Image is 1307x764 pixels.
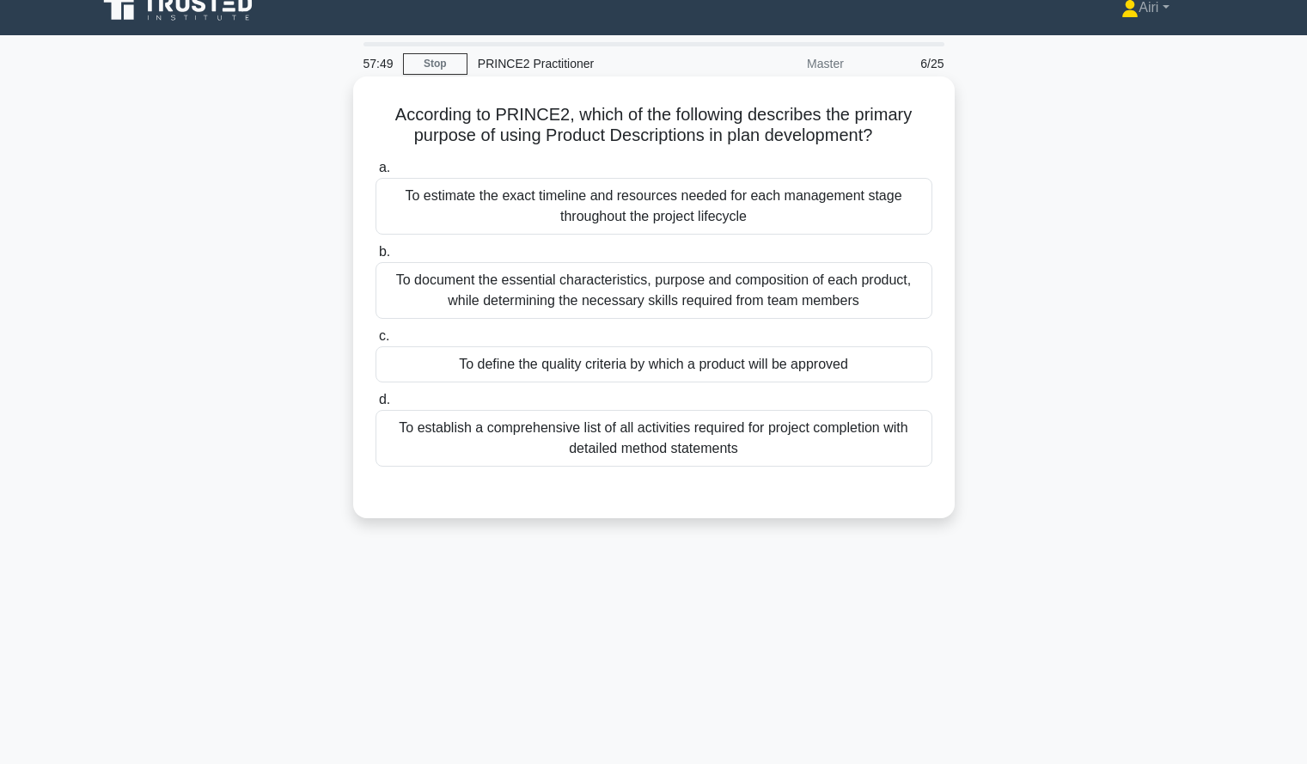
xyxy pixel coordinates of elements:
[379,160,390,174] span: a.
[467,46,704,81] div: PRINCE2 Practitioner
[379,244,390,259] span: b.
[376,346,932,382] div: To define the quality criteria by which a product will be approved
[376,410,932,467] div: To establish a comprehensive list of all activities required for project completion with detailed...
[376,262,932,319] div: To document the essential characteristics, purpose and composition of each product, while determi...
[379,328,389,343] span: c.
[376,178,932,235] div: To estimate the exact timeline and resources needed for each management stage throughout the proj...
[704,46,854,81] div: Master
[353,46,403,81] div: 57:49
[374,104,934,147] h5: According to PRINCE2, which of the following describes the primary purpose of using Product Descr...
[403,53,467,75] a: Stop
[379,392,390,406] span: d.
[854,46,955,81] div: 6/25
